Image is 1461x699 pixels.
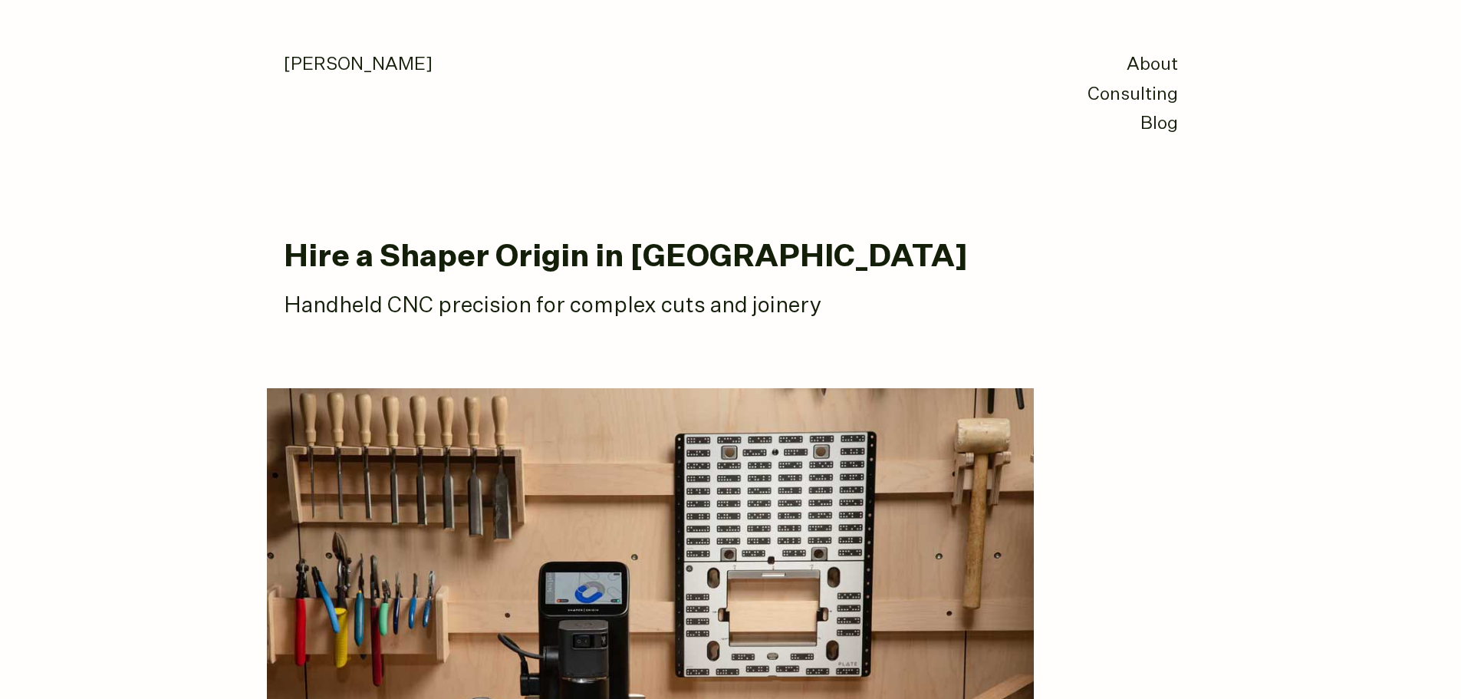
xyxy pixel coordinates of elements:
a: Blog [1140,115,1178,133]
p: Handheld CNC precision for complex cuts and joinery [284,292,1051,321]
nav: primary [1088,51,1178,140]
a: About [1127,56,1178,74]
h1: Hire a Shaper Origin in [GEOGRAPHIC_DATA] [284,241,1178,275]
a: [PERSON_NAME] [284,56,433,74]
a: Consulting [1088,86,1178,104]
